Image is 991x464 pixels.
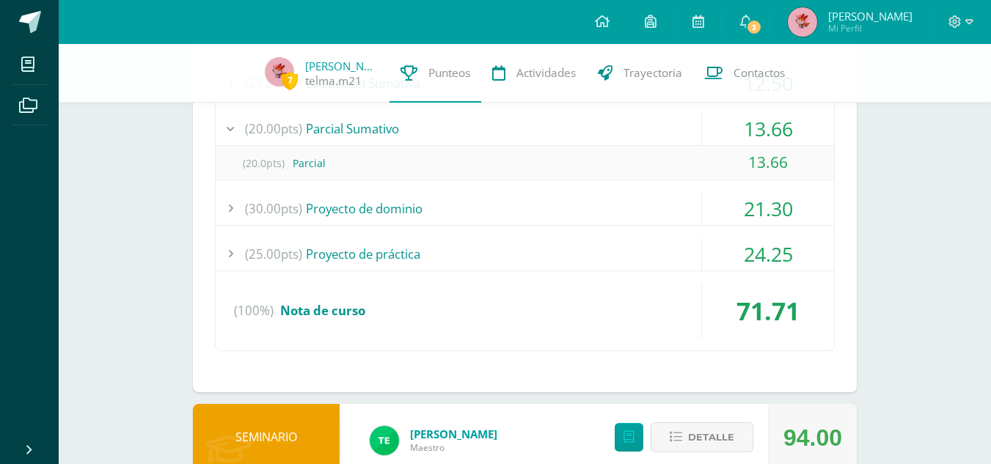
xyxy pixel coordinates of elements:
[481,44,587,103] a: Actividades
[828,9,913,23] span: [PERSON_NAME]
[245,237,302,270] span: (25.00pts)
[370,426,399,455] img: 43d3dab8d13cc64d9a3940a0882a4dc3.png
[282,71,298,89] span: 7
[265,57,294,86] img: c0eb676bdbe1978448993a07a0686fd3.png
[693,44,796,103] a: Contactos
[788,7,817,37] img: c0eb676bdbe1978448993a07a0686fd3.png
[390,44,481,103] a: Punteos
[828,22,913,34] span: Mi Perfil
[245,112,302,145] span: (20.00pts)
[245,192,302,225] span: (30.00pts)
[651,422,753,452] button: Detalle
[624,65,682,81] span: Trayectoria
[280,302,365,319] span: Nota de curso
[216,112,834,145] div: Parcial Sumativo
[516,65,576,81] span: Actividades
[234,147,293,180] span: (20.0pts)
[688,424,734,451] span: Detalle
[410,441,497,454] span: Maestro
[702,283,834,339] div: 71.71
[410,427,497,441] a: [PERSON_NAME]
[702,192,834,225] div: 21.30
[702,146,834,179] div: 13.66
[702,112,834,145] div: 13.66
[305,59,379,73] a: [PERSON_NAME]
[216,147,834,180] div: Parcial
[702,237,834,270] div: 24.25
[746,19,762,35] span: 3
[234,283,274,339] span: (100%)
[216,192,834,225] div: Proyecto de dominio
[216,237,834,270] div: Proyecto de práctica
[305,73,362,89] a: telma.m21
[734,65,785,81] span: Contactos
[587,44,693,103] a: Trayectoria
[428,65,470,81] span: Punteos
